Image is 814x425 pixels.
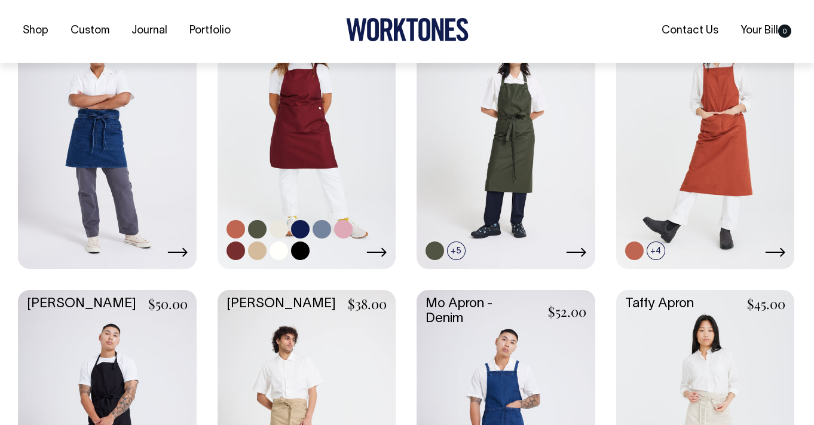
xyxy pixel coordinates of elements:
span: +4 [647,241,665,260]
a: Journal [127,22,172,41]
a: Custom [66,22,114,41]
a: Your Bill0 [736,21,796,41]
a: Contact Us [657,21,723,41]
a: Portfolio [185,22,235,41]
a: Shop [18,22,53,41]
span: 0 [778,25,791,38]
span: +5 [447,241,466,260]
